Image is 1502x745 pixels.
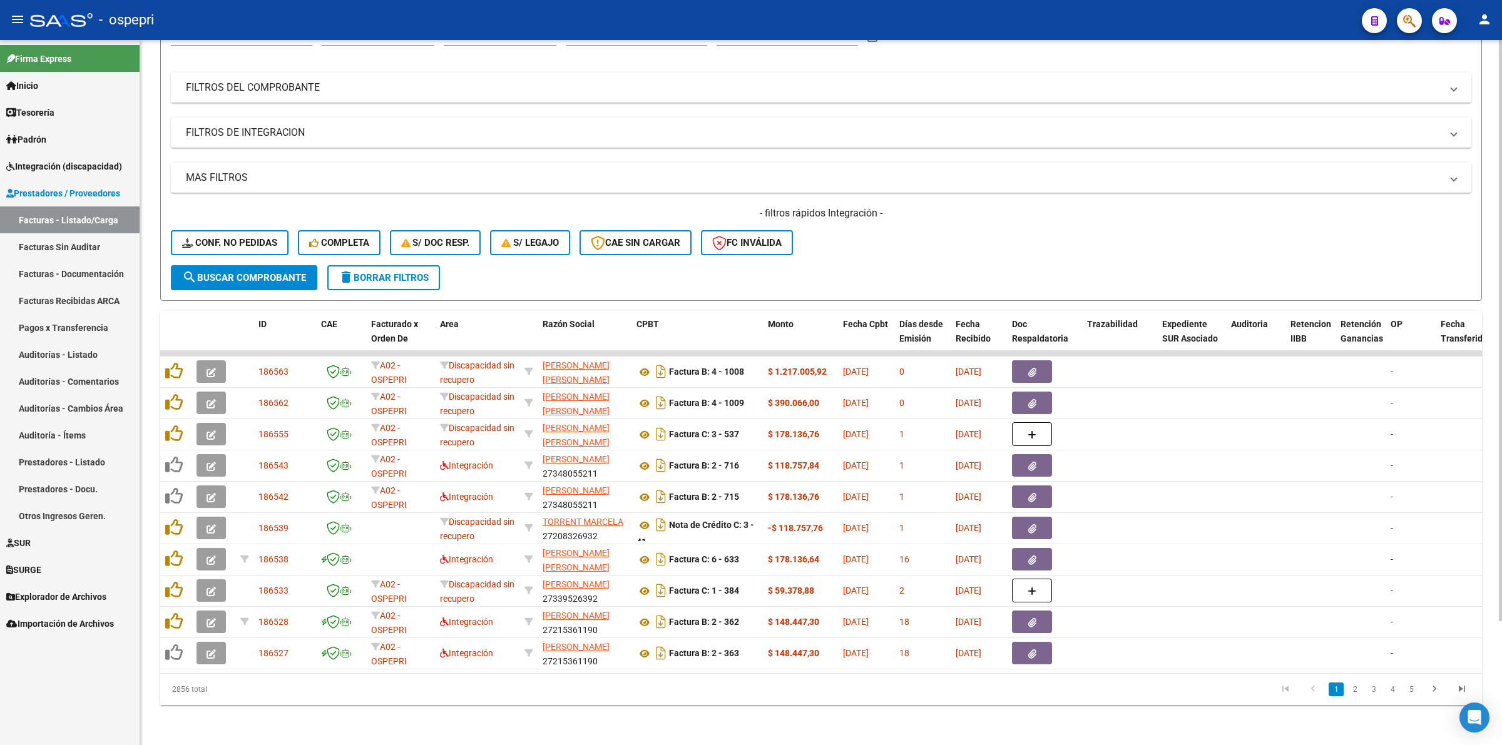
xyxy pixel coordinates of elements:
[653,580,669,601] i: Descargar documento
[160,674,422,705] div: 2856 total
[543,392,610,416] span: [PERSON_NAME] [PERSON_NAME]
[6,563,41,577] span: SURGE
[1336,311,1386,366] datatable-header-cell: Retención Ganancias
[401,237,470,248] span: S/ Doc Resp.
[543,577,626,604] div: 27339526392
[701,230,793,255] button: FC Inválida
[1391,460,1393,470] span: -
[899,367,904,377] span: 0
[543,515,626,541] div: 27208326932
[543,611,610,621] span: [PERSON_NAME]
[501,237,559,248] span: S/ legajo
[631,311,763,366] datatable-header-cell: CPBT
[899,523,904,533] span: 1
[371,423,407,447] span: A02 - OSPEPRI
[653,362,669,382] i: Descargar documento
[768,617,819,627] strong: $ 148.447,30
[956,523,981,533] span: [DATE]
[6,186,120,200] span: Prestadores / Proveedores
[843,398,869,408] span: [DATE]
[543,579,610,589] span: [PERSON_NAME]
[768,398,819,408] strong: $ 390.066,00
[1346,679,1364,700] li: page 2
[843,585,869,595] span: [DATE]
[843,429,869,439] span: [DATE]
[653,549,669,569] i: Descargar documento
[6,79,38,93] span: Inicio
[899,429,904,439] span: 1
[843,523,869,533] span: [DATE]
[171,163,1471,193] mat-expansion-panel-header: MAS FILTROS
[653,515,669,535] i: Descargar documento
[440,360,514,385] span: Discapacidad sin recupero
[258,398,289,408] span: 186562
[1274,682,1297,696] a: go to first page
[653,612,669,632] i: Descargar documento
[490,230,570,255] button: S/ legajo
[843,460,869,470] span: [DATE]
[366,311,435,366] datatable-header-cell: Facturado x Orden De
[543,390,626,416] div: 23339173389
[171,265,317,290] button: Buscar Comprobante
[636,520,754,547] strong: Nota de Crédito C: 3 - 41
[316,311,366,366] datatable-header-cell: CAE
[371,485,407,510] span: A02 - OSPEPRI
[899,617,909,627] span: 18
[186,81,1441,94] mat-panel-title: FILTROS DEL COMPROBANTE
[440,554,493,564] span: Integración
[899,319,943,343] span: Días desde Emisión
[258,460,289,470] span: 186543
[440,460,493,470] span: Integración
[543,454,610,464] span: [PERSON_NAME]
[1087,319,1138,329] span: Trazabilidad
[543,358,626,385] div: 23339173389
[1391,648,1393,658] span: -
[956,319,991,343] span: Fecha Recibido
[258,617,289,627] span: 186528
[669,555,739,565] strong: Factura C: 6 - 633
[956,367,981,377] span: [DATE]
[6,133,46,146] span: Padrón
[1477,12,1492,27] mat-icon: person
[843,648,869,658] span: [DATE]
[440,492,493,502] span: Integración
[6,52,71,66] span: Firma Express
[258,554,289,564] span: 186538
[653,487,669,507] i: Descargar documento
[768,319,794,329] span: Monto
[1391,398,1393,408] span: -
[1402,679,1421,700] li: page 5
[538,311,631,366] datatable-header-cell: Razón Social
[1364,679,1383,700] li: page 3
[182,270,197,285] mat-icon: search
[1383,679,1402,700] li: page 4
[371,642,407,666] span: A02 - OSPEPRI
[10,12,25,27] mat-icon: menu
[1007,311,1082,366] datatable-header-cell: Doc Respaldatoria
[543,360,610,385] span: [PERSON_NAME] [PERSON_NAME]
[258,319,267,329] span: ID
[1459,702,1489,732] div: Open Intercom Messenger
[186,126,1441,139] mat-panel-title: FILTROS DE INTEGRACION
[440,392,514,416] span: Discapacidad sin recupero
[894,311,951,366] datatable-header-cell: Días desde Emisión
[1366,682,1381,696] a: 3
[768,460,819,470] strong: $ 118.757,84
[171,230,289,255] button: Conf. no pedidas
[838,311,894,366] datatable-header-cell: Fecha Cpbt
[899,554,909,564] span: 16
[899,585,904,595] span: 2
[543,423,610,447] span: [PERSON_NAME] [PERSON_NAME]
[1391,554,1393,564] span: -
[440,617,493,627] span: Integración
[669,617,739,627] strong: Factura B: 2 - 362
[543,609,626,635] div: 27215361190
[1347,682,1362,696] a: 2
[186,171,1441,185] mat-panel-title: MAS FILTROS
[763,311,838,366] datatable-header-cell: Monto
[6,617,114,631] span: Importación de Archivos
[1157,311,1226,366] datatable-header-cell: Expediente SUR Asociado
[440,319,459,329] span: Area
[1391,429,1393,439] span: -
[956,648,981,658] span: [DATE]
